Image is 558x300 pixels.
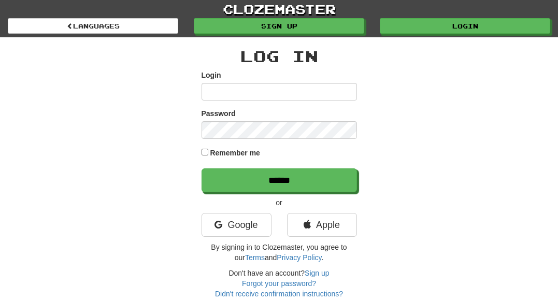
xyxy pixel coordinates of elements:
[202,108,236,119] label: Password
[245,253,265,262] a: Terms
[380,18,550,34] a: Login
[305,269,329,277] a: Sign up
[202,48,357,65] h2: Log In
[242,279,316,288] a: Forgot your password?
[202,242,357,263] p: By signing in to Clozemaster, you agree to our and .
[194,18,364,34] a: Sign up
[202,213,271,237] a: Google
[215,290,343,298] a: Didn't receive confirmation instructions?
[202,268,357,299] div: Don't have an account?
[8,18,178,34] a: Languages
[202,70,221,80] label: Login
[202,197,357,208] p: or
[287,213,357,237] a: Apple
[210,148,260,158] label: Remember me
[277,253,321,262] a: Privacy Policy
